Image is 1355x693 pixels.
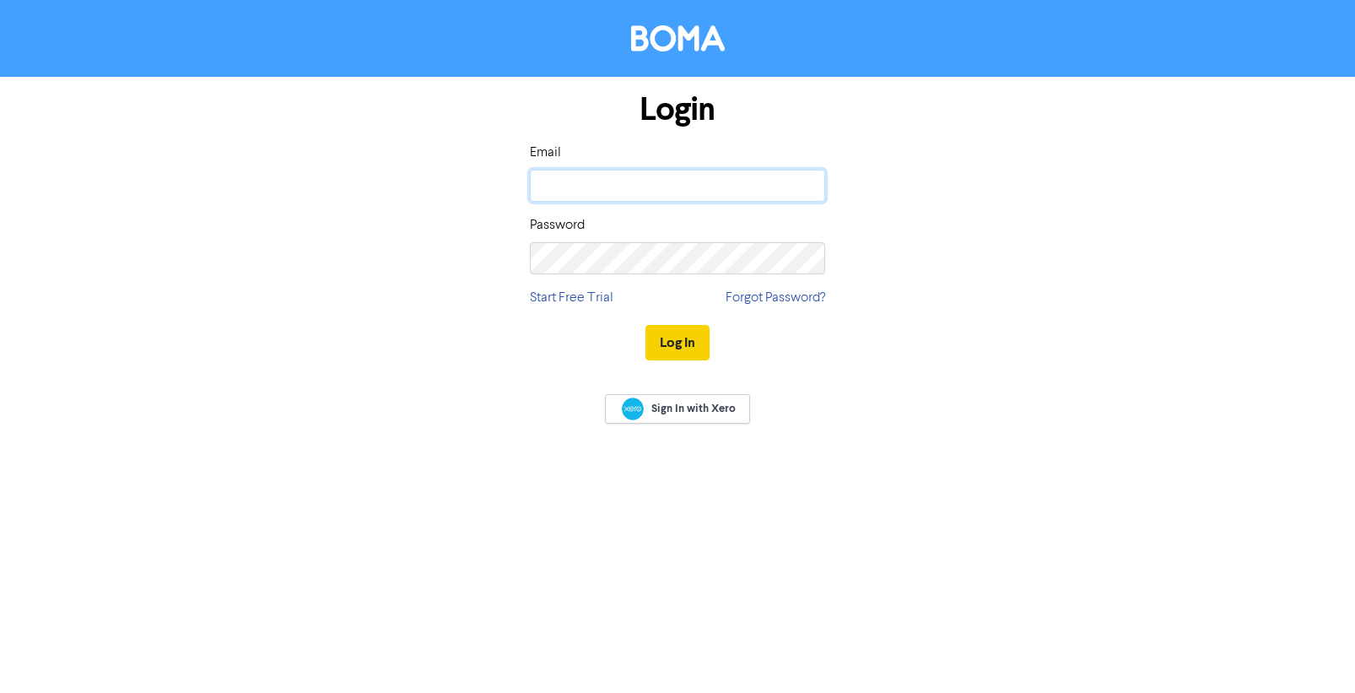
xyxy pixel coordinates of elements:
img: BOMA Logo [631,25,725,51]
a: Sign In with Xero [605,394,750,424]
label: Password [530,215,585,236]
label: Email [530,143,561,163]
a: Forgot Password? [726,288,825,308]
button: Log In [645,325,710,360]
h1: Login [530,90,825,129]
span: Sign In with Xero [651,401,736,416]
img: Xero logo [622,398,644,420]
a: Start Free Trial [530,288,613,308]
